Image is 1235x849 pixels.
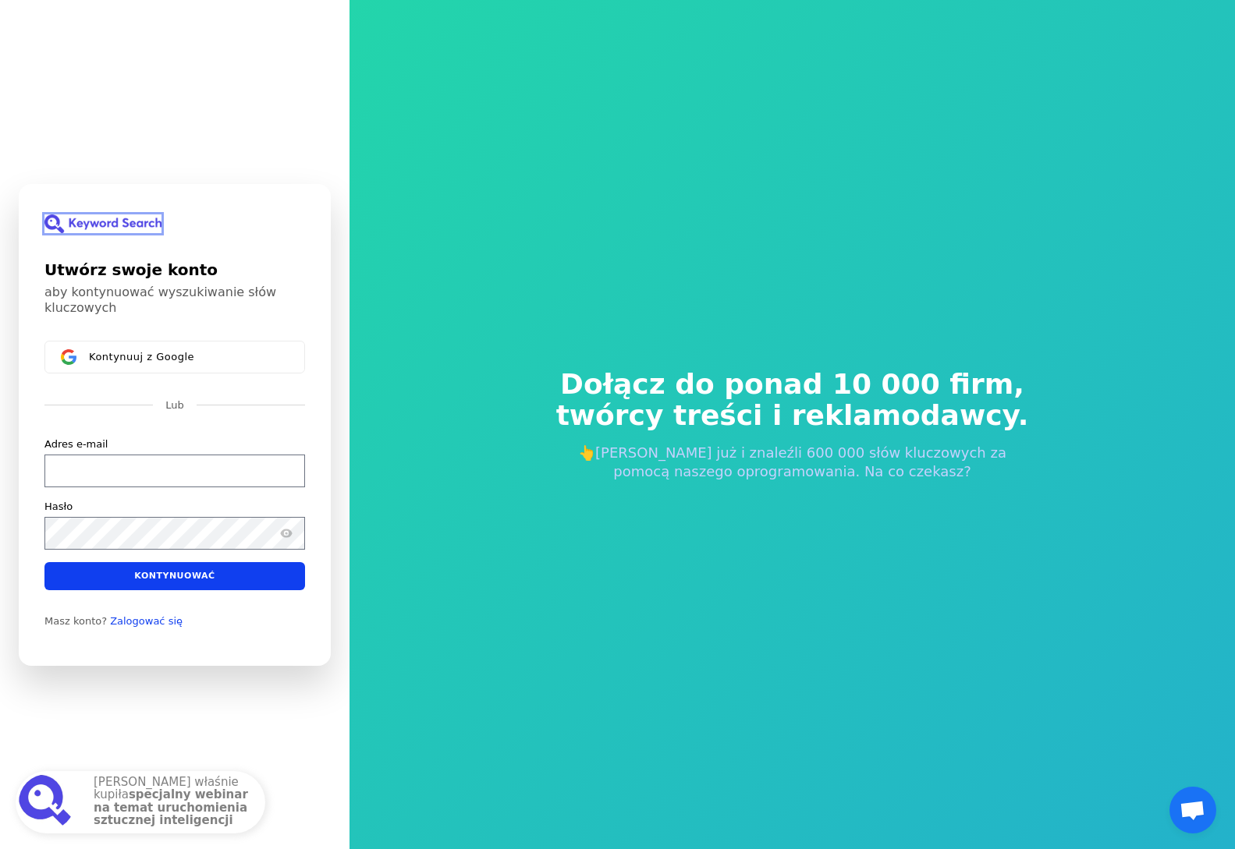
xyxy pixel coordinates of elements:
font: Masz konto? [44,614,107,626]
font: Kontynuuj z Google [89,350,194,362]
div: Otwarty czat [1169,787,1216,833]
a: Zalogować się [110,614,183,627]
font: Zalogować się [110,614,183,626]
font: specjalny webinar na temat uruchomienia sztucznej inteligencji [94,787,248,827]
img: Zaloguj się za pomocą Google [61,349,76,365]
img: Wyszukiwanie słów kluczowych [44,214,161,233]
img: Specjalny webinarium na temat uruchomienia sztucznej inteligencji [19,774,75,830]
font: Utwórz swoje konto [44,260,218,279]
button: Pokaż hasło [277,523,296,542]
font: Lub [165,399,184,411]
font: [PERSON_NAME] właśnie kupiła [94,775,239,802]
font: Kontynuować [134,571,215,581]
font: 👆[PERSON_NAME] już i znaleźli 600 000 słów kluczowych za pomocą naszego oprogramowania. Na co cze... [578,444,1006,479]
button: Kontynuować [44,561,305,589]
font: Hasło [44,500,73,511]
font: twórcy treści i reklamodawcy. [556,399,1029,431]
font: Adres e-mail [44,437,108,449]
font: aby kontynuować wyszukiwanie słów kluczowych [44,285,276,315]
font: Dołącz do ponad 10 000 firm, [560,368,1024,400]
button: Zaloguj się za pomocą GoogleKontynuuj z Google [44,341,305,373]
